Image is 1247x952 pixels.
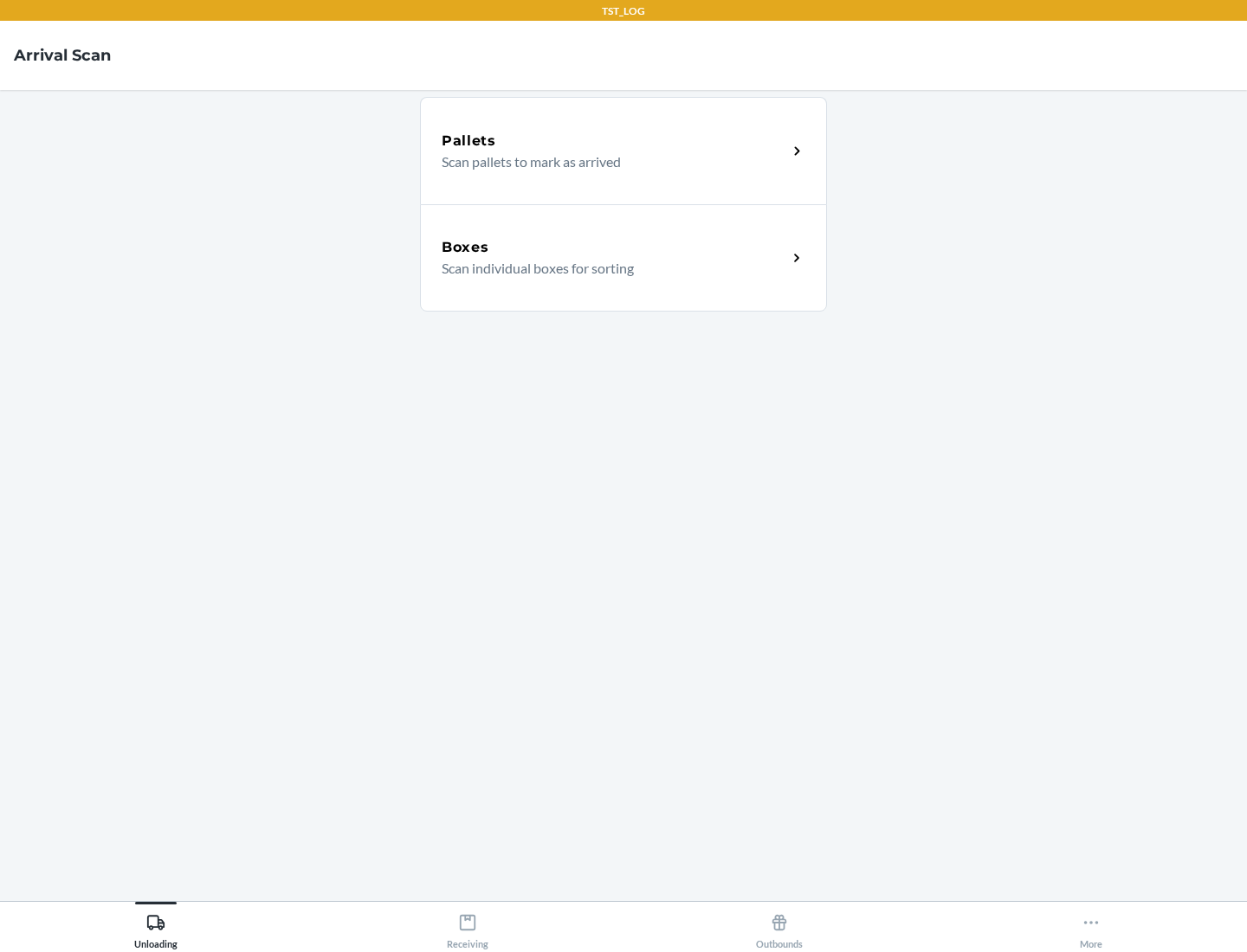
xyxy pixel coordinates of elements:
h5: Boxes [442,237,489,258]
button: More [935,902,1247,949]
h5: Pallets [442,131,496,151]
div: Receiving [447,906,488,949]
p: Scan individual boxes for sorting [442,258,773,279]
p: TST_LOG [602,3,645,19]
a: BoxesScan individual boxes for sorting [420,204,827,312]
p: Scan pallets to mark as arrived [442,151,773,172]
button: Receiving [312,902,623,949]
div: Unloading [134,906,178,949]
h4: Arrival Scan [14,44,111,67]
div: More [1080,906,1102,949]
a: PalletsScan pallets to mark as arrived [420,97,827,204]
div: Outbounds [756,906,803,949]
button: Outbounds [623,902,935,949]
